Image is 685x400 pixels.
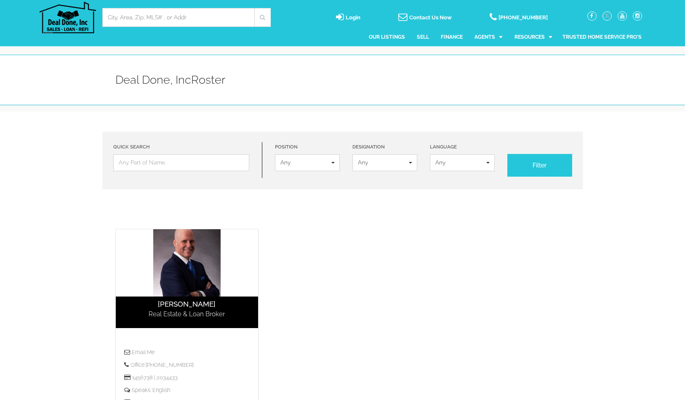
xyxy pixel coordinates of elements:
[124,362,146,368] a: Office:
[352,143,385,151] label: Designation
[430,143,457,151] label: Language
[124,374,178,381] a: 1456738 | 2034433
[514,27,552,47] a: Resources
[398,15,452,21] a: Contact Us Now
[358,158,406,167] span: Any
[108,13,248,21] input: City, Area, Zip, MLS# , or Addr
[40,2,96,33] img: Deal Done, Inc Logo
[417,27,429,47] a: Sell
[490,15,548,21] a: [PHONE_NUMBER]
[280,158,329,167] span: Any
[587,12,597,19] a: facebook
[346,14,360,21] span: Login
[602,12,612,19] a: twitter
[409,14,452,21] span: Contact Us Now
[618,12,627,19] a: youtube
[113,154,250,171] input: Any Part of Name
[124,349,155,355] a: Email Me
[115,74,225,86] h1: Deal Done, Inc
[369,27,405,47] a: Our Listings
[158,300,216,308] a: [PERSON_NAME]
[474,27,502,47] a: Agents
[633,12,642,19] a: instagram
[146,362,194,368] a: [PHONE_NUMBER]
[352,154,417,171] button: Any
[430,154,495,171] button: Any
[441,27,463,47] a: Finance
[113,143,150,151] label: Quick Search
[191,73,225,86] span: Roster
[562,27,642,47] a: Trusted Home Service Pro's
[336,15,360,21] a: login
[435,158,484,167] span: Any
[498,14,548,21] span: [PHONE_NUMBER]
[124,387,170,393] a: Speaks: English
[507,154,572,177] button: Filter
[275,143,298,151] label: Position
[124,311,250,321] h3: Real Estate & Loan Broker
[275,154,340,171] button: Any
